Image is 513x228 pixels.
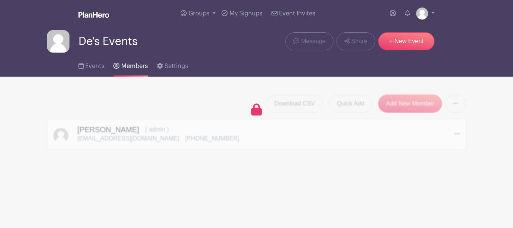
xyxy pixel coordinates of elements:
a: Share [336,32,375,50]
span: Events [85,63,104,69]
span: De's Events [78,35,137,48]
img: default-ce2991bfa6775e67f084385cd625a349d9dcbb7a52a09fb2fda1e96e2d18dcdb.png [47,30,69,53]
span: Settings [164,63,188,69]
span: My Signups [229,11,263,17]
span: Event Invites [279,11,315,17]
img: default-ce2991bfa6775e67f084385cd625a349d9dcbb7a52a09fb2fda1e96e2d18dcdb.png [416,8,428,20]
img: logo_white-6c42ec7e38ccf1d336a20a19083b03d10ae64f83f12c07503d8b9e83406b4c7d.svg [78,12,109,18]
a: Members [113,53,148,77]
span: Message [301,37,326,46]
a: Message [285,32,333,50]
span: Share [351,37,367,46]
span: Groups [189,11,210,17]
a: Settings [157,53,188,77]
span: Members [121,63,148,69]
a: + New Event [378,32,435,50]
a: Events [78,53,104,77]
